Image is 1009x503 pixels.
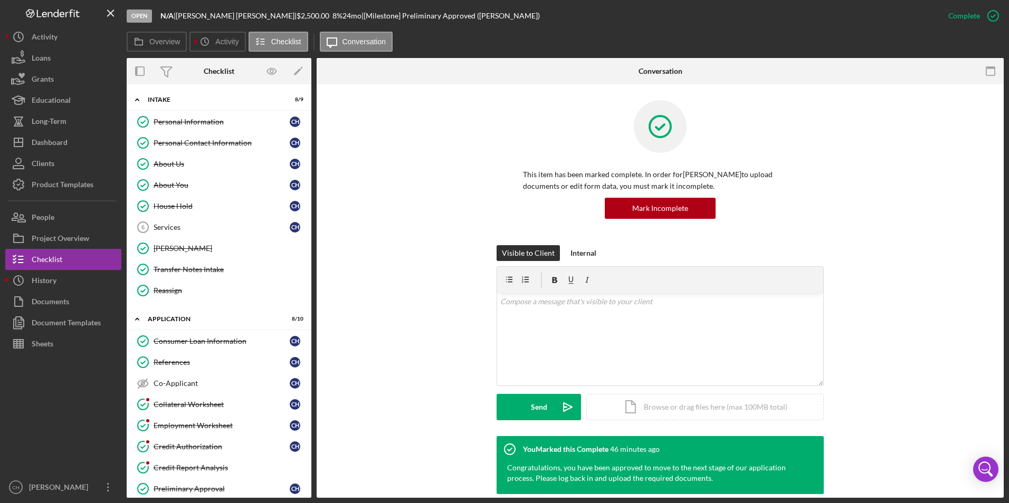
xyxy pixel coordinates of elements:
[154,160,290,168] div: About Us
[32,291,69,315] div: Documents
[154,400,290,409] div: Collateral Worksheet
[523,169,797,192] p: This item has been marked complete. In order for [PERSON_NAME] to upload documents or edit form d...
[32,26,58,50] div: Activity
[632,198,688,219] div: Mark Incomplete
[5,153,121,174] button: Clients
[5,270,121,291] button: History
[32,111,66,134] div: Long-Term
[32,249,62,273] div: Checklist
[132,217,306,238] a: 6ServicesCH
[507,462,803,483] div: Congratulations, you have been approved to move to the next stage of our application process. Ple...
[5,111,121,132] button: Long-Term
[32,47,51,71] div: Loans
[5,90,121,111] button: Educational
[32,153,54,177] div: Clients
[32,207,54,230] div: People
[32,333,53,357] div: Sheets
[290,420,300,431] div: C H
[290,357,300,367] div: C H
[12,485,20,490] text: CH
[132,111,306,132] a: Personal InformationCH
[154,463,306,472] div: Credit Report Analysis
[154,181,290,189] div: About You
[290,378,300,389] div: C H
[154,244,306,253] div: [PERSON_NAME]
[154,358,290,366] div: References
[271,37,301,46] label: Checklist
[5,207,121,228] button: People
[523,445,608,453] div: You Marked this Complete
[5,47,121,69] button: Loans
[132,175,306,196] a: About YouCH
[148,316,277,322] div: Application
[132,415,306,436] a: Employment WorksheetCH
[361,12,540,20] div: | [Milestone] Preliminary Approved ([PERSON_NAME])
[132,280,306,301] a: Reassign
[32,270,56,294] div: History
[132,196,306,217] a: House HoldCH
[154,265,306,274] div: Transfer Notes Intake
[5,26,121,47] a: Activity
[5,291,121,312] button: Documents
[32,90,71,113] div: Educational
[284,96,303,103] div: 8 / 9
[5,333,121,354] button: Sheets
[154,337,290,345] div: Consumer Loan Information
[605,198,716,219] button: Mark Incomplete
[290,483,300,494] div: C H
[565,245,602,261] button: Internal
[938,5,1004,26] button: Complete
[127,32,187,52] button: Overview
[154,118,290,126] div: Personal Information
[342,12,361,20] div: 24 mo
[154,442,290,451] div: Credit Authorization
[290,222,300,233] div: C H
[132,259,306,280] a: Transfer Notes Intake
[290,138,300,148] div: C H
[132,238,306,259] a: [PERSON_NAME]
[132,331,306,352] a: Consumer Loan InformationCH
[148,96,277,103] div: Intake
[215,37,239,46] label: Activity
[204,67,234,75] div: Checklist
[332,12,342,20] div: 8 %
[5,174,121,195] button: Product Templates
[290,180,300,190] div: C H
[290,399,300,410] div: C H
[149,37,180,46] label: Overview
[26,477,95,500] div: [PERSON_NAME]
[497,394,581,420] button: Send
[5,312,121,333] button: Document Templates
[249,32,308,52] button: Checklist
[531,394,547,420] div: Send
[284,316,303,322] div: 8 / 10
[973,457,998,482] div: Open Intercom Messenger
[639,67,682,75] div: Conversation
[132,373,306,394] a: Co-ApplicantCH
[32,174,93,198] div: Product Templates
[5,249,121,270] button: Checklist
[32,69,54,92] div: Grants
[132,436,306,457] a: Credit AuthorizationCH
[154,421,290,430] div: Employment Worksheet
[5,69,121,90] button: Grants
[132,478,306,499] a: Preliminary ApprovalCH
[154,485,290,493] div: Preliminary Approval
[176,12,297,20] div: [PERSON_NAME] [PERSON_NAME] |
[160,12,176,20] div: |
[290,159,300,169] div: C H
[32,228,89,252] div: Project Overview
[570,245,596,261] div: Internal
[297,12,332,20] div: $2,500.00
[154,202,290,210] div: House Hold
[290,201,300,211] div: C H
[189,32,245,52] button: Activity
[154,139,290,147] div: Personal Contact Information
[610,445,660,453] time: 2025-08-25 14:06
[5,228,121,249] a: Project Overview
